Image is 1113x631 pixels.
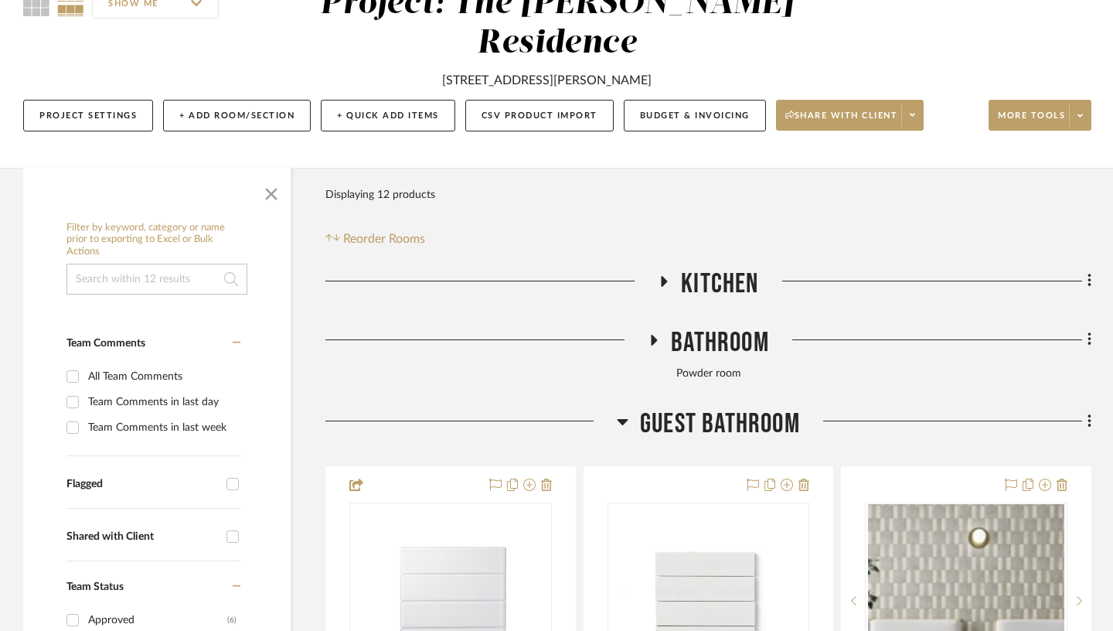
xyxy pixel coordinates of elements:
div: Displaying 12 products [325,179,435,210]
div: All Team Comments [88,364,237,389]
div: Team Comments in last week [88,415,237,440]
span: Guest Bathroom [640,408,800,441]
button: + Quick Add Items [321,100,455,131]
button: Reorder Rooms [325,230,425,248]
span: Reorder Rooms [343,230,425,248]
span: Share with client [785,110,898,133]
button: Close [256,176,287,206]
div: Powder room [325,366,1091,383]
span: Team Comments [66,338,145,349]
div: [STREET_ADDRESS][PERSON_NAME] [442,71,652,90]
input: Search within 12 results [66,264,247,295]
span: More tools [998,110,1065,133]
button: More tools [989,100,1091,131]
span: Bathroom [671,326,769,360]
button: Share with client [776,100,924,131]
h6: Filter by keyword, category or name prior to exporting to Excel or Bulk Actions [66,222,247,258]
button: Budget & Invoicing [624,100,766,131]
div: Team Comments in last day [88,390,237,414]
span: Kitchen [681,268,758,301]
button: + Add Room/Section [163,100,311,131]
div: Shared with Client [66,530,219,544]
span: Team Status [66,582,124,592]
div: Flagged [66,478,219,491]
button: CSV Product Import [465,100,614,131]
button: Project Settings [23,100,153,131]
